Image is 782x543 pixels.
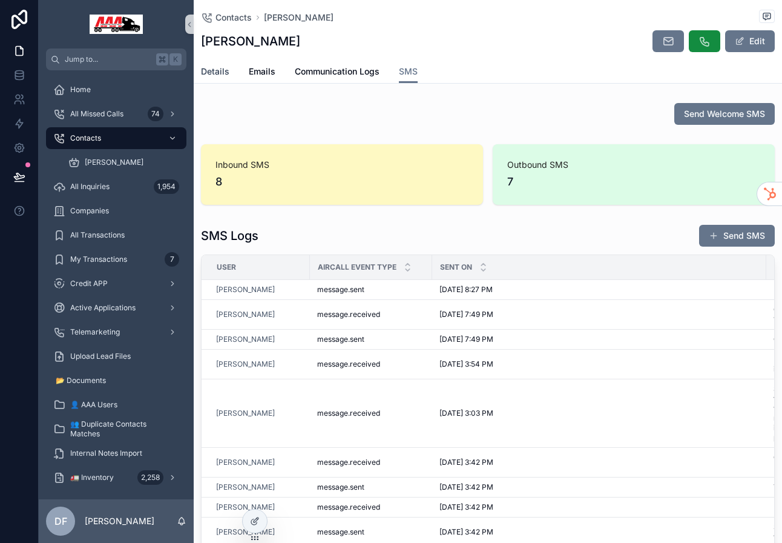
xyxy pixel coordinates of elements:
span: 🚛 Inventory [70,473,114,482]
span: Contacts [70,133,101,143]
span: message.received [317,310,380,319]
a: Details [201,61,229,85]
a: [PERSON_NAME] [216,458,303,467]
span: [DATE] 8:27 PM [439,285,493,295]
a: Telemarketing [46,321,186,343]
a: message.sent [317,482,425,492]
span: 👥 Duplicate Contacts Matches [70,419,174,439]
a: message.sent [317,335,425,344]
a: [PERSON_NAME] [216,502,275,512]
a: [DATE] 7:49 PM [439,310,759,319]
span: SMS [399,65,418,78]
a: [PERSON_NAME] [216,285,303,295]
button: Jump to...K [46,48,186,70]
a: message.received [317,502,425,512]
span: [DATE] 3:03 PM [439,408,493,418]
a: [PERSON_NAME] [216,408,303,418]
span: Upload Lead Files [70,351,131,361]
h1: [PERSON_NAME] [201,33,300,50]
a: [DATE] 3:42 PM [439,527,759,537]
a: Contacts [46,127,186,149]
span: message.sent [317,527,364,537]
span: Outbound SMS [507,159,760,171]
a: [PERSON_NAME] [216,502,303,512]
span: message.sent [317,335,364,344]
span: Details [201,65,229,78]
span: Home [70,85,91,95]
span: K [171,55,180,64]
p: [PERSON_NAME] [85,515,154,527]
span: Telemarketing [70,327,120,337]
div: 2,258 [137,470,163,485]
a: [DATE] 8:27 PM [439,285,759,295]
span: DF [54,514,67,528]
span: All Missed Calls [70,109,123,119]
a: All Transactions [46,224,186,246]
span: 👤 AAA Users [70,400,117,410]
a: Emails [249,61,275,85]
a: 👥 Duplicate Contacts Matches [46,418,186,440]
span: [PERSON_NAME] [264,12,333,24]
h1: SMS Logs [201,227,258,244]
span: message.received [317,458,380,467]
span: [DATE] 3:42 PM [439,527,493,537]
span: Internal Notes Import [70,448,142,458]
span: 7 [507,173,760,190]
a: [DATE] 3:42 PM [439,502,759,512]
a: [PERSON_NAME] [216,458,275,467]
span: [DATE] 3:42 PM [439,458,493,467]
img: App logo [90,15,143,34]
span: [DATE] 3:54 PM [439,359,493,369]
span: [PERSON_NAME] [216,285,275,295]
a: [DATE] 3:42 PM [439,458,759,467]
span: All Inquiries [70,182,110,192]
button: Send SMS [699,225,775,247]
a: Home [46,79,186,101]
a: Upload Lead Files [46,345,186,367]
a: Communication Logs [295,61,379,85]
a: message.received [317,408,425,418]
span: Inbound SMS [215,159,468,171]
a: message.sent [317,527,425,537]
a: [PERSON_NAME] [216,482,303,492]
span: 📂 Documents [56,376,106,385]
span: 8 [215,173,468,190]
a: [PERSON_NAME] [216,408,275,418]
a: [PERSON_NAME] [216,482,275,492]
span: My Transactions [70,255,127,264]
span: Send Welcome SMS [684,108,765,120]
a: [PERSON_NAME] [216,359,275,369]
a: 📂 Documents [46,370,186,391]
a: Companies [46,200,186,222]
span: [PERSON_NAME] [85,158,143,167]
a: message.received [317,458,425,467]
a: [PERSON_NAME] [216,335,303,344]
a: All Inquiries1,954 [46,176,186,198]
a: message.received [317,310,425,319]
span: Aircall Event Type [318,262,396,272]
button: Send Welcome SMS [674,103,775,125]
a: [DATE] 7:49 PM [439,335,759,344]
span: All Transactions [70,230,125,240]
div: 7 [165,252,179,267]
div: 74 [148,107,163,121]
a: Contacts [201,12,252,24]
span: User [217,262,236,272]
a: [PERSON_NAME] [216,527,275,537]
span: Companies [70,206,109,216]
span: message.sent [317,285,364,295]
button: Edit [725,30,775,52]
a: [DATE] 3:03 PM [439,408,759,418]
a: Active Applications [46,297,186,319]
span: message.received [317,408,380,418]
a: [PERSON_NAME] [216,527,303,537]
a: [PERSON_NAME] [216,359,303,369]
span: Communication Logs [295,65,379,78]
span: message.received [317,502,380,512]
div: scrollable content [39,70,194,499]
div: 1,954 [154,179,179,194]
